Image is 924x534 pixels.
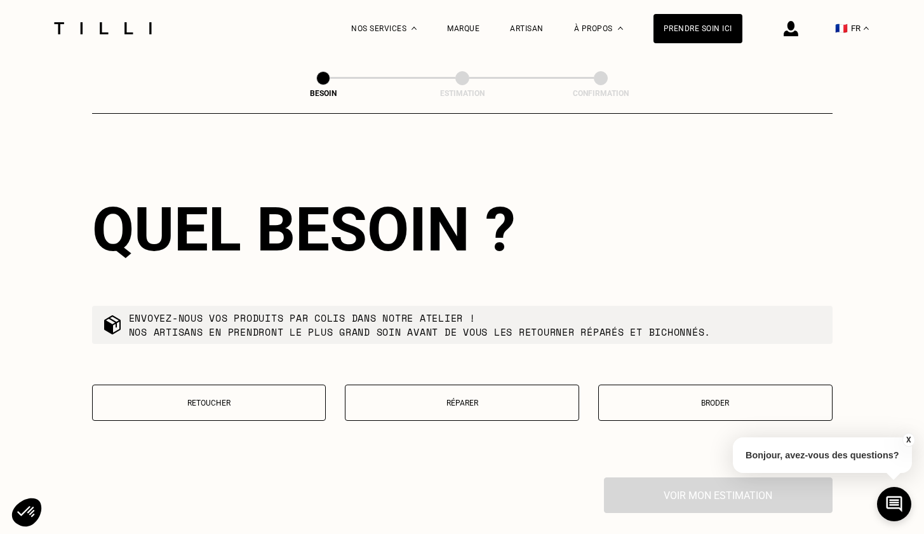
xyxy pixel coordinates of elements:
[412,27,417,30] img: Menu déroulant
[260,89,387,98] div: Besoin
[92,385,326,421] button: Retoucher
[92,194,833,265] div: Quel besoin ?
[99,399,319,407] p: Retoucher
[50,22,156,34] img: Logo du service de couturière Tilli
[864,27,869,30] img: menu déroulant
[102,315,123,335] img: commande colis
[605,399,826,407] p: Broder
[618,27,623,30] img: Menu déroulant à propos
[784,21,798,36] img: icône connexion
[447,24,479,33] a: Marque
[510,24,544,33] a: Artisan
[129,311,711,339] p: Envoyez-nous vos produits par colis dans notre atelier ! Nos artisans en prendront le plus grand ...
[653,14,742,43] a: Prendre soin ici
[537,89,664,98] div: Confirmation
[733,437,912,473] p: Bonjour, avez-vous des questions?
[902,433,914,447] button: X
[399,89,526,98] div: Estimation
[598,385,833,421] button: Broder
[835,22,848,34] span: 🇫🇷
[345,385,579,421] button: Réparer
[352,399,572,407] p: Réparer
